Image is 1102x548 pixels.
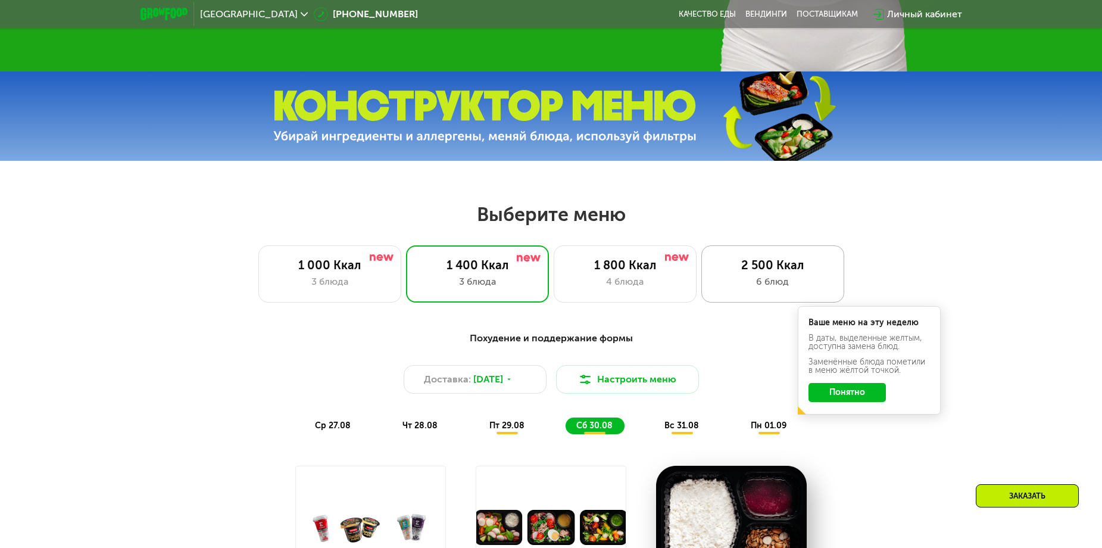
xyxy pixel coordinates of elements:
a: [PHONE_NUMBER] [314,7,418,21]
button: Настроить меню [556,365,699,394]
span: чт 28.08 [402,421,438,431]
div: Заказать [976,484,1079,507]
div: 1 400 Ккал [419,258,536,272]
a: Качество еды [679,10,736,19]
div: Похудение и поддержание формы [199,331,904,346]
div: 4 блюда [566,275,684,289]
span: пт 29.08 [489,421,525,431]
a: Вендинги [745,10,787,19]
span: Доставка: [424,372,471,387]
span: вс 31.08 [664,421,699,431]
span: [GEOGRAPHIC_DATA] [200,10,298,19]
div: Личный кабинет [887,7,962,21]
div: Ваше меню на эту неделю [808,319,930,327]
div: 3 блюда [271,275,389,289]
button: Понятно [808,383,886,402]
h2: Выберите меню [38,203,1064,226]
div: 2 500 Ккал [714,258,832,272]
div: 6 блюд [714,275,832,289]
div: поставщикам [797,10,858,19]
span: ср 27.08 [315,421,351,431]
span: [DATE] [473,372,503,387]
span: пн 01.09 [751,421,786,431]
div: 1 000 Ккал [271,258,389,272]
div: 1 800 Ккал [566,258,684,272]
div: В даты, выделенные желтым, доступна замена блюд. [808,334,930,351]
div: Заменённые блюда пометили в меню жёлтой точкой. [808,358,930,375]
span: сб 30.08 [576,421,613,431]
div: 3 блюда [419,275,536,289]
